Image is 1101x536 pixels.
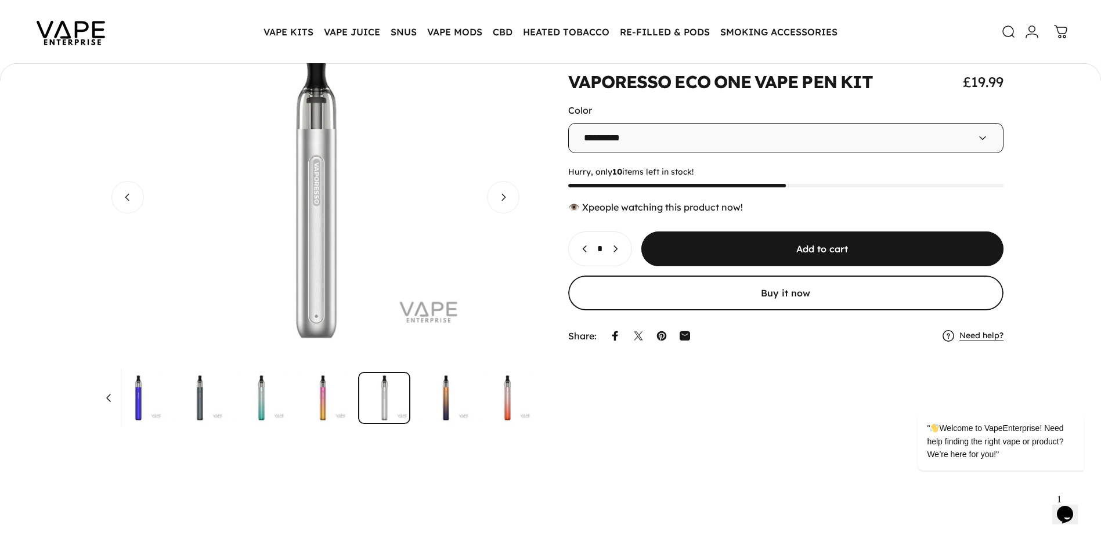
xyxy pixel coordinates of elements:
div: 👁️ people watching this product now! [568,202,1004,213]
summary: VAPE MODS [422,20,488,44]
summary: RE-FILLED & PODS [615,20,715,44]
button: Open media 6 in modal [98,32,533,363]
img: VAPORESSO ECO ONE VAPE PEN KIT [112,372,164,424]
iframe: chat widget [880,307,1089,484]
animate-element: VAPORESSO [568,74,672,91]
button: Go to item [112,372,164,424]
animate-element: ECO [674,74,710,91]
button: Add to cart [641,232,1004,267]
img: VAPORESSO ECO ONE VAPE PEN KIT [235,372,287,424]
button: Go to item [174,372,226,424]
button: Go to item [297,372,349,424]
summary: SMOKING ACCESSORIES [715,20,843,44]
a: 0 items [1048,19,1074,45]
animate-element: VAPE [755,74,798,91]
label: Color [568,104,592,116]
button: Previous [111,181,144,213]
button: Go to item [235,372,287,424]
button: Open media 7 in modal [533,32,969,363]
button: Decrease quantity for VAPORESSO ECO ONE VAPE PEN KIT [569,233,595,266]
summary: VAPE JUICE [319,20,385,44]
animate-element: PEN [802,74,836,91]
span: £19.99 [963,73,1003,90]
span: Hurry, only items left in stock! [568,167,1004,178]
animate-element: KIT [840,74,873,91]
p: Share: [568,332,597,341]
summary: CBD [488,20,518,44]
strong: 10 [612,166,622,177]
animate-element: ONE [714,74,751,91]
img: Vape Enterprise [19,5,123,59]
nav: Primary [258,20,843,44]
button: Go to item [358,372,410,424]
summary: VAPE KITS [258,20,319,44]
summary: HEATED TOBACCO [518,20,615,44]
img: VAPORESSO ECO ONE VAPE PEN KIT [358,372,410,424]
img: VAPORESSO ECO ONE VAPE PEN KIT [174,372,226,424]
img: VAPORESSO ECO ONE VAPE PEN KIT [297,372,349,424]
button: Go to item [420,372,472,424]
iframe: chat widget [1052,490,1089,524]
media-gallery: Gallery Viewer [98,32,533,424]
button: Next [487,181,519,213]
img: VAPORESSO ECO ONE VAPE PEN KIT [481,372,533,424]
img: VAPORESSO ECO ONE VAPE PEN KIT [420,372,472,424]
summary: SNUS [385,20,422,44]
button: Increase quantity for VAPORESSO ECO ONE VAPE PEN KIT [605,233,631,266]
button: Buy it now [568,276,1004,311]
button: Go to item [481,372,533,424]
